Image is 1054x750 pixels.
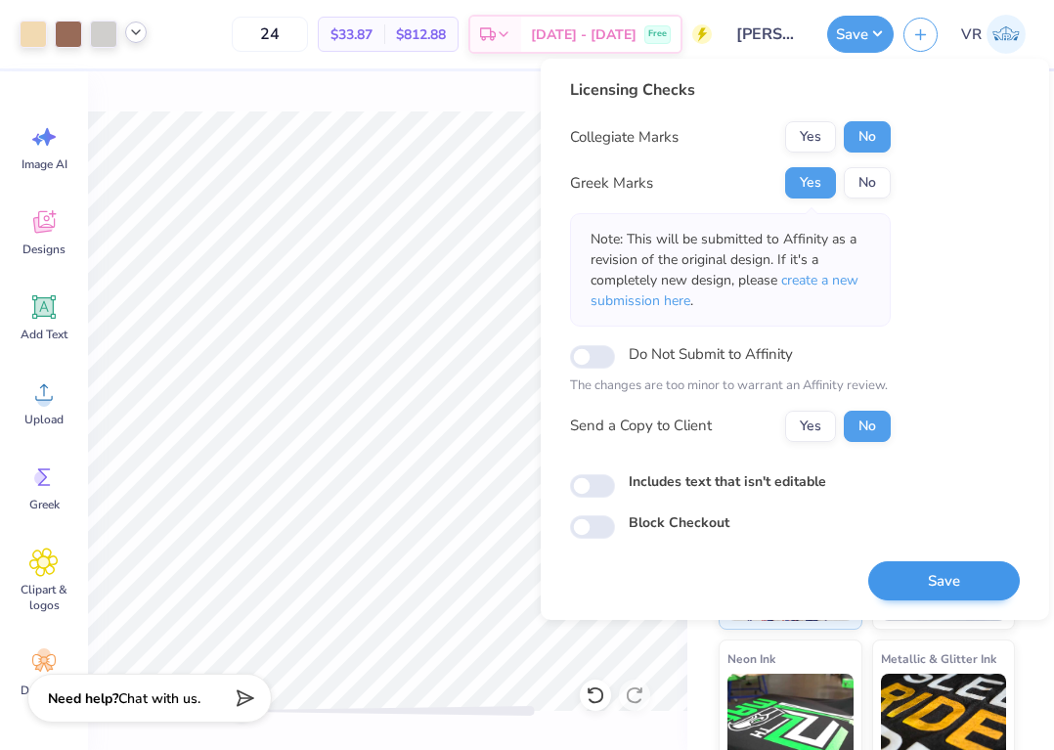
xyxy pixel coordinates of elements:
[48,689,118,708] strong: Need help?
[629,341,793,367] label: Do Not Submit to Affinity
[844,411,891,442] button: No
[12,582,76,613] span: Clipart & logos
[330,24,373,45] span: $33.87
[570,172,653,195] div: Greek Marks
[785,167,836,199] button: Yes
[21,683,67,698] span: Decorate
[961,23,982,46] span: VR
[785,121,836,153] button: Yes
[232,17,308,52] input: – –
[22,242,66,257] span: Designs
[396,24,446,45] span: $812.88
[648,27,667,41] span: Free
[21,327,67,342] span: Add Text
[629,512,729,533] label: Block Checkout
[987,15,1026,54] img: Val Rhey Lodueta
[727,648,775,669] span: Neon Ink
[570,78,891,102] div: Licensing Checks
[952,15,1034,54] a: VR
[118,689,200,708] span: Chat with us.
[827,16,894,53] button: Save
[22,156,67,172] span: Image AI
[785,411,836,442] button: Yes
[629,471,826,492] label: Includes text that isn't editable
[531,24,637,45] span: [DATE] - [DATE]
[591,229,870,311] p: Note: This will be submitted to Affinity as a revision of the original design. If it's a complete...
[570,415,712,437] div: Send a Copy to Client
[570,126,679,149] div: Collegiate Marks
[868,561,1020,601] button: Save
[29,497,60,512] span: Greek
[881,648,996,669] span: Metallic & Glitter Ink
[722,15,817,54] input: Untitled Design
[24,412,64,427] span: Upload
[570,376,891,396] p: The changes are too minor to warrant an Affinity review.
[844,121,891,153] button: No
[844,167,891,199] button: No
